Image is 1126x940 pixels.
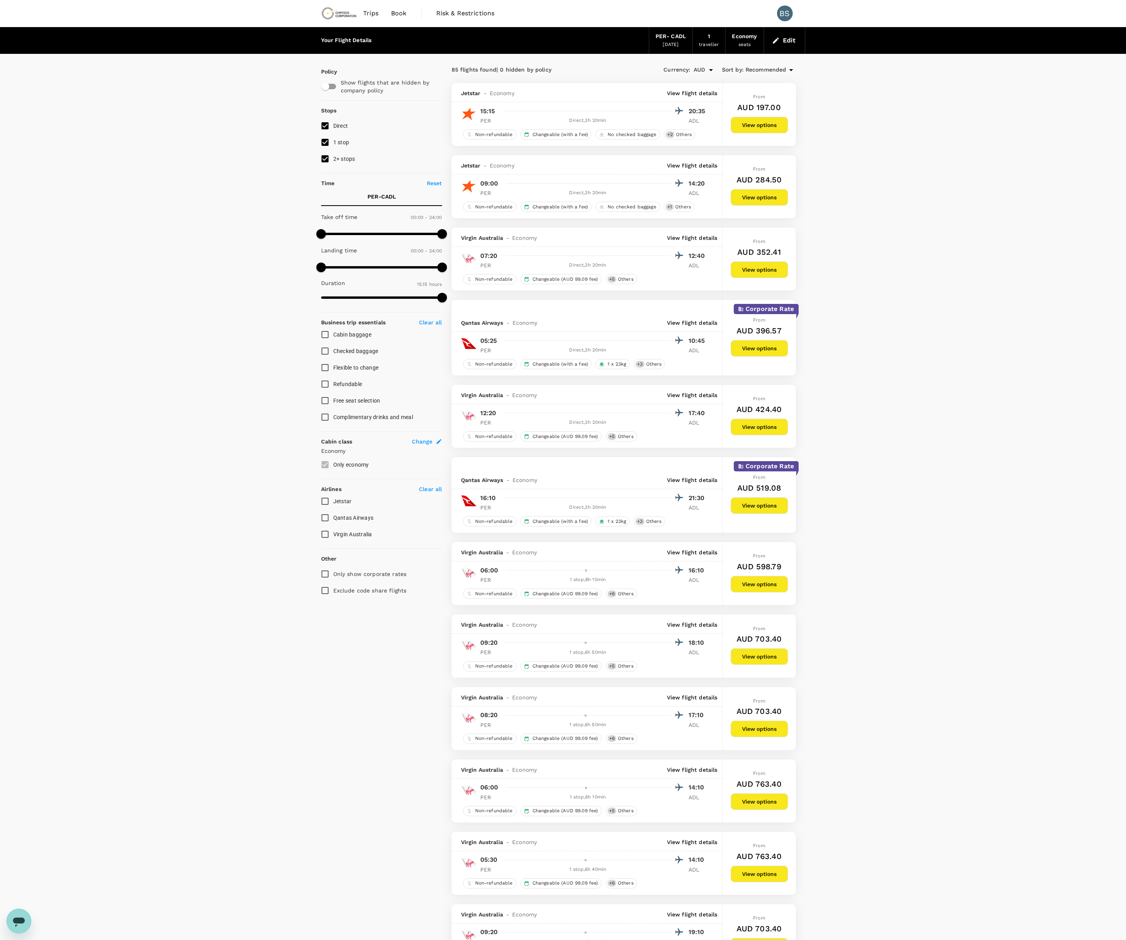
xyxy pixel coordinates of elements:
[753,771,765,776] span: From
[321,107,337,114] strong: Stops
[689,927,708,937] p: 19:10
[520,274,602,284] div: Changeable (AUD 99.09 fee)
[608,880,616,887] span: + 6
[777,6,793,21] div: BS
[452,66,624,74] div: 85 flights found | 0 hidden by policy
[737,922,782,935] h6: AUD 703.40
[606,878,637,888] div: +6Others
[689,576,708,584] p: ADL
[737,633,782,645] h6: AUD 703.40
[753,698,765,704] span: From
[529,663,601,670] span: Changeable (AUD 99.09 fee)
[321,68,328,75] p: Policy
[656,32,686,41] div: PER - CADL
[321,279,345,287] p: Duration
[604,518,629,525] span: 1 x 23kg
[512,548,537,556] span: Economy
[463,431,516,441] div: Non-refundable
[753,843,765,848] span: From
[505,721,671,729] div: 1 stop , 6h 50min
[463,516,516,526] div: Non-refundable
[643,361,665,368] span: Others
[461,336,477,351] img: QF
[636,518,644,525] span: + 3
[595,359,630,369] div: 1 x 23kg
[480,251,498,261] p: 07:20
[480,346,500,354] p: PER
[472,590,516,597] span: Non-refundable
[461,408,477,424] img: VA
[520,516,591,526] div: Changeable (with a fee)
[746,304,794,314] p: Corporate Rate
[520,661,602,671] div: Changeable (AUD 99.09 fee)
[463,806,516,816] div: Non-refundable
[689,721,708,729] p: ADL
[472,663,516,670] span: Non-refundable
[436,9,495,18] span: Risk & Restrictions
[480,576,500,584] p: PER
[604,361,629,368] span: 1 x 23kg
[731,497,788,514] button: View options
[472,131,516,138] span: Non-refundable
[512,391,537,399] span: Economy
[737,101,781,114] h6: AUD 197.00
[737,173,782,186] h6: AUD 284.50
[667,391,718,399] p: View flight details
[753,94,765,99] span: From
[512,838,537,846] span: Economy
[512,766,537,774] span: Economy
[505,649,671,657] div: 1 stop , 6h 50min
[461,855,477,871] img: VA
[480,261,500,269] p: PER
[689,117,708,125] p: ADL
[520,589,602,599] div: Changeable (AUD 99.09 fee)
[667,694,718,701] p: View flight details
[664,202,694,212] div: +1Others
[505,793,671,801] div: 1 stop , 6h 10min
[333,462,369,468] span: Only economy
[461,178,477,194] img: JQ
[461,476,503,484] span: Qantas Airways
[689,493,708,503] p: 21:30
[520,129,591,140] div: Changeable (with a fee)
[461,106,477,122] img: JQ
[664,129,695,140] div: +2Others
[321,179,335,187] p: Time
[463,878,516,888] div: Non-refundable
[472,808,516,814] span: Non-refundable
[608,808,616,814] span: + 5
[480,408,496,418] p: 12:20
[689,648,708,656] p: ADL
[667,548,718,556] p: View flight details
[520,431,602,441] div: Changeable (AUD 99.09 fee)
[731,866,788,882] button: View options
[737,324,782,337] h6: AUD 396.57
[461,234,503,242] span: Virgin Australia
[606,661,637,671] div: +5Others
[512,234,537,242] span: Economy
[705,64,716,75] button: Open
[529,590,601,597] span: Changeable (AUD 99.09 fee)
[503,838,512,846] span: -
[333,570,407,578] p: Only show corporate rates
[667,319,718,327] p: View flight details
[667,621,718,629] p: View flight details
[512,621,537,629] span: Economy
[461,391,503,399] span: Virgin Australia
[461,766,503,774] span: Virgin Australia
[689,419,708,427] p: ADL
[427,179,442,187] p: Reset
[667,766,718,774] p: View flight details
[505,189,671,197] div: Direct , 3h 20min
[480,336,497,346] p: 05:25
[461,319,503,327] span: Qantas Airways
[461,548,503,556] span: Virgin Australia
[606,734,637,744] div: +6Others
[753,475,765,480] span: From
[746,66,786,74] span: Recommended
[666,204,674,210] span: + 1
[463,129,516,140] div: Non-refundable
[480,419,500,427] p: PER
[667,162,718,169] p: View flight details
[636,361,644,368] span: + 3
